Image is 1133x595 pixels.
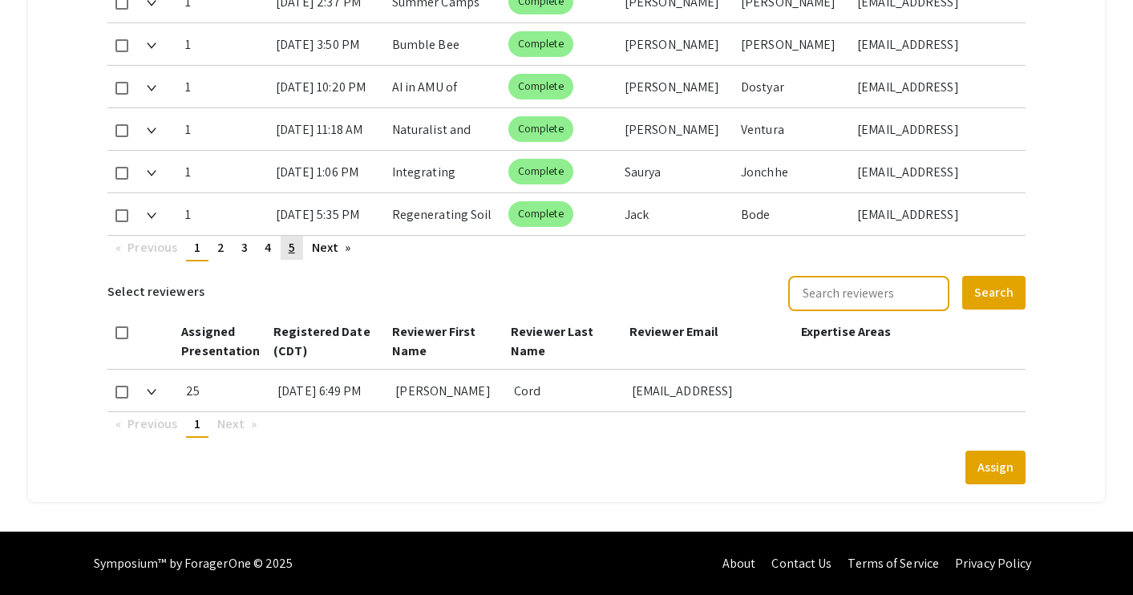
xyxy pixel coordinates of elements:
mat-chip: Complete [508,201,573,227]
mat-chip: Complete [508,159,573,184]
mat-chip: Complete [508,31,573,57]
span: 2 [217,239,225,256]
span: Reviewer First Name [392,323,475,359]
div: 1 [185,193,263,235]
div: 25 [186,370,265,411]
a: Privacy Policy [955,555,1031,572]
div: [EMAIL_ADDRESS][DOMAIN_NAME] [857,108,1013,150]
div: [EMAIL_ADDRESS][DOMAIN_NAME] [857,23,1013,65]
div: Jonchhe [741,151,844,192]
mat-chip: Complete [508,116,573,142]
a: Terms of Service [848,555,939,572]
span: 1 [194,415,200,432]
div: [PERSON_NAME] [625,23,728,65]
span: 1 [194,239,200,256]
div: 1 [185,23,263,65]
div: [EMAIL_ADDRESS][DOMAIN_NAME] [857,193,1013,235]
div: 1 [185,151,263,192]
span: Registered Date (CDT) [273,323,370,359]
div: Naturalist and Frontier Farm Coordinator [392,108,496,150]
div: [DATE] 1:06 PM [276,151,379,192]
div: [DATE] 11:18 AM [276,108,379,150]
span: Previous [127,239,177,256]
div: AI in AMU of [MEDICAL_DATA] [392,66,496,107]
div: [DATE] 3:50 PM [276,23,379,65]
img: Expand arrow [147,170,156,176]
iframe: Chat [12,523,68,583]
img: Expand arrow [147,127,156,134]
span: Reviewer Last Name [511,323,593,359]
span: 4 [265,239,271,256]
div: Ventura [741,108,844,150]
img: Expand arrow [147,85,156,91]
div: Regenerating Soil and Community [392,193,496,235]
button: Search [962,276,1026,310]
div: 1 [185,108,263,150]
div: Bode [741,193,844,235]
div: Cord [514,370,619,411]
ul: Pagination [107,412,1026,438]
a: About [722,555,756,572]
ul: Pagination [107,236,1026,261]
span: Assigned Presentations [181,323,266,359]
span: Expertise Areas [801,323,892,340]
span: 5 [289,239,295,256]
div: Dostyar [741,66,844,107]
img: Expand arrow [147,212,156,219]
div: 1 [185,66,263,107]
span: 3 [241,239,248,256]
div: Bumble Bee Abundance in Northeast [US_STATE][GEOGRAPHIC_DATA] [392,23,496,65]
div: [EMAIL_ADDRESS][DOMAIN_NAME] [857,66,1013,107]
a: Next page [304,236,359,260]
div: [EMAIL_ADDRESS][DOMAIN_NAME] [857,151,1013,192]
div: [PERSON_NAME] [741,23,844,65]
button: Assign [965,451,1026,484]
input: Search reviewers [788,276,949,311]
a: Contact Us [771,555,832,572]
div: [DATE] 10:20 PM [276,66,379,107]
div: [PERSON_NAME] [625,66,728,107]
div: Saurya [625,151,728,192]
div: Jack [625,193,728,235]
div: [PERSON_NAME] [395,370,500,411]
img: Expand arrow [147,389,156,395]
div: [DATE] 6:49 PM [277,370,382,411]
span: Reviewer Email [629,323,718,340]
div: [EMAIL_ADDRESS][DOMAIN_NAME] [632,370,790,411]
div: [DATE] 5:35 PM [276,193,379,235]
h6: Select reviewers [107,274,204,310]
div: [PERSON_NAME] [625,108,728,150]
div: Integrating Frontend Design and Backend Solutions in Live E-Commerce [392,151,496,192]
span: Next [217,415,244,432]
span: Previous [127,415,177,432]
img: Expand arrow [147,42,156,49]
mat-chip: Complete [508,74,573,99]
